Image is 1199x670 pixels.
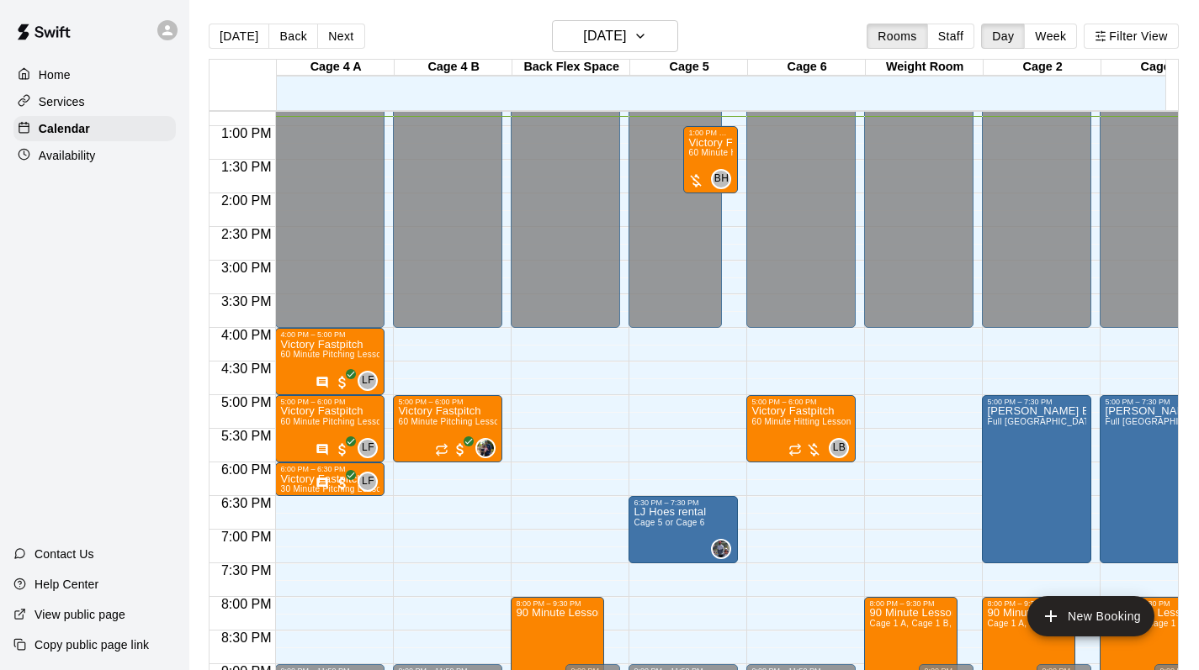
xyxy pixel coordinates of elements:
span: Cage 5 or Cage 6 [634,518,704,527]
span: Cage 1 A, Cage 1 B, Cage 2, Cage 3, Back Flex Space, Weight Room [869,619,1149,628]
span: 5:00 PM [217,395,276,409]
div: 1:00 PM – 2:00 PM [688,129,733,137]
p: Services [39,93,85,110]
span: 3:00 PM [217,261,276,275]
span: 30 Minute Pitching Lesson (1:1) [280,484,407,493]
button: Week [1024,24,1077,49]
span: All customers have paid [334,441,351,458]
svg: Has notes [316,443,329,456]
div: Weight Room [866,60,984,76]
span: Recurring event [788,443,802,456]
span: Lacey Forster [364,371,378,391]
span: 7:30 PM [217,563,276,578]
button: Rooms [867,24,927,49]
div: LJ Hoes [711,539,731,559]
span: 60 Minute Hitting Lesson (1:1) [751,417,872,426]
span: LF [362,440,374,456]
div: 5:00 PM – 7:30 PM [987,398,1086,406]
div: 6:30 PM – 7:30 PM: LJ Hoes rental [629,496,738,563]
button: Filter View [1084,24,1178,49]
div: 1:00 PM – 2:00 PM: 60 Minute Hitting Lesson (1:1) [683,126,738,193]
span: Lacey Forster [364,438,378,458]
span: 1:00 PM [217,126,276,140]
p: Availability [39,147,96,164]
span: 2:30 PM [217,227,276,241]
a: Calendar [13,116,176,141]
p: Calendar [39,120,90,137]
span: Full [GEOGRAPHIC_DATA] [987,417,1096,426]
p: Contact Us [34,546,94,562]
div: 6:00 PM – 6:30 PM: 30 Minute Pitching Lesson (1:1) [275,462,385,496]
div: Lacey Forster [358,438,378,458]
div: 6:30 PM – 7:30 PM [634,499,733,507]
svg: Has notes [316,376,329,389]
span: LJ Hoes [718,539,731,559]
div: 5:00 PM – 6:00 PM [280,398,379,406]
div: Lacey Forster [358,371,378,391]
p: Help Center [34,576,98,593]
span: 8:00 PM [217,597,276,611]
div: Layla Burczak [829,438,849,458]
div: Back Flex Space [512,60,630,76]
p: Home [39,66,71,83]
div: Cage 4 A [277,60,395,76]
span: All customers have paid [334,475,351,492]
div: 8:00 PM – 9:30 PM [869,599,952,608]
span: 6:00 PM [217,462,276,477]
a: Services [13,89,176,114]
span: 1:30 PM [217,160,276,174]
div: Kenzee Alarcon [475,438,496,458]
span: All customers have paid [452,441,469,458]
div: 5:00 PM – 6:00 PM: 60 Minute Pitching Lesson (1:1) [275,395,385,462]
span: 6:30 PM [217,496,276,510]
span: 5:30 PM [217,429,276,443]
div: Cage 5 [630,60,748,76]
span: Layla Burczak [836,438,849,458]
img: LJ Hoes [713,541,729,557]
div: 8:00 PM – 9:30 PM [987,599,1070,608]
a: Availability [13,143,176,168]
span: 60 Minute Pitching Lesson (1:1) [280,417,407,426]
span: LB [833,440,846,456]
span: 60 Minute Hitting Lesson (1:1) [688,148,809,157]
button: Next [317,24,364,49]
div: 8:00 PM – 9:30 PM [516,599,599,608]
span: 3:30 PM [217,294,276,309]
button: add [1027,596,1154,636]
button: Day [981,24,1025,49]
div: Cage 6 [748,60,866,76]
span: LF [362,372,374,389]
span: 60 Minute Pitching Lesson (1:1) [280,350,407,359]
span: 60 Minute Pitching Lesson (1:1) [398,417,525,426]
span: 4:30 PM [217,361,276,376]
h6: [DATE] [583,24,626,48]
span: Lacey Forster [364,472,378,492]
span: All customers have paid [334,374,351,391]
div: 5:00 PM – 6:00 PM: 60 Minute Hitting Lesson (1:1) [746,395,856,462]
button: [DATE] [552,20,678,52]
span: Kenzee Alarcon [482,438,496,458]
div: 6:00 PM – 6:30 PM [280,465,379,473]
span: 8:30 PM [217,630,276,645]
span: LF [362,473,374,490]
div: 5:00 PM – 6:00 PM: 60 Minute Pitching Lesson (1:1) [393,395,502,462]
button: [DATE] [209,24,269,49]
span: 7:00 PM [217,530,276,544]
button: Staff [927,24,975,49]
span: Briana Harbison [718,169,731,189]
p: Copy public page link [34,636,149,653]
div: 5:00 PM – 7:30 PM: Bradley Baseball [982,395,1091,563]
span: BH [714,171,729,187]
button: Back [268,24,318,49]
div: 4:00 PM – 5:00 PM [280,330,379,339]
a: Home [13,62,176,87]
div: 4:00 PM – 5:00 PM: 60 Minute Pitching Lesson (1:1) [275,328,385,395]
p: View public page [34,606,125,623]
div: 5:00 PM – 6:00 PM [398,398,497,406]
span: Recurring event [435,443,448,456]
svg: Has notes [316,477,329,490]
